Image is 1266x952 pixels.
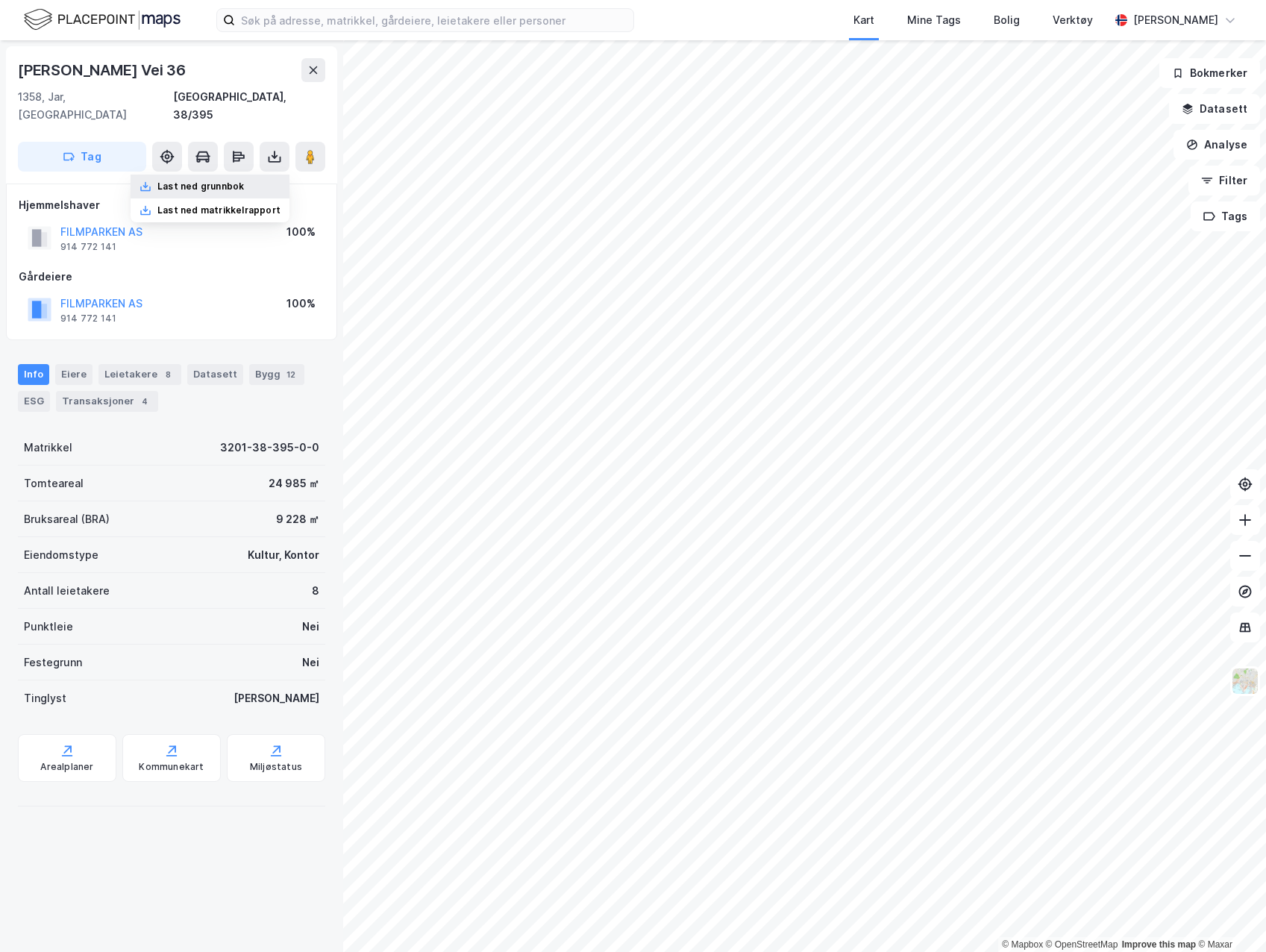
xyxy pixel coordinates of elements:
div: 8 [160,367,175,382]
a: Mapbox [1002,939,1043,950]
div: Last ned matrikkelrapport [157,204,281,216]
div: Festegrunn [24,654,82,671]
div: Kart [853,11,874,29]
div: [GEOGRAPHIC_DATA], 38/395 [173,88,325,124]
div: Mine Tags [907,11,961,29]
div: Nei [302,618,319,636]
div: Bruksareal (BRA) [24,510,110,528]
img: logo.f888ab2527a4732fd821a326f86c7f29.svg [24,7,181,33]
div: Transaksjoner [56,391,158,412]
div: 3201-38-395-0-0 [220,439,319,457]
div: Matrikkel [24,439,72,457]
div: 914 772 141 [60,241,116,253]
div: Eiere [55,364,93,385]
a: OpenStreetMap [1046,939,1118,950]
div: Arealplaner [40,761,93,773]
div: 24 985 ㎡ [269,475,319,492]
div: Info [18,364,49,385]
div: 914 772 141 [60,313,116,325]
div: [PERSON_NAME] [234,689,319,707]
button: Bokmerker [1159,58,1260,88]
div: 12 [283,367,298,382]
div: Verktøy [1053,11,1093,29]
button: Tags [1191,201,1260,231]
div: [PERSON_NAME] Vei 36 [18,58,189,82]
div: 100% [286,295,316,313]
div: Last ned grunnbok [157,181,244,192]
div: [PERSON_NAME] [1133,11,1218,29]
div: Tinglyst [24,689,66,707]
div: Gårdeiere [19,268,325,286]
div: 100% [286,223,316,241]
div: 8 [312,582,319,600]
img: Z [1231,667,1259,695]
button: Analyse [1173,130,1260,160]
div: Bolig [994,11,1020,29]
div: Kultur, Kontor [248,546,319,564]
div: Eiendomstype [24,546,98,564]
div: Tomteareal [24,475,84,492]
button: Tag [18,142,146,172]
a: Improve this map [1122,939,1196,950]
button: Filter [1188,166,1260,195]
div: 1358, Jar, [GEOGRAPHIC_DATA] [18,88,173,124]
div: Miljøstatus [250,761,302,773]
div: ESG [18,391,50,412]
div: Datasett [187,364,243,385]
div: Leietakere [98,364,181,385]
input: Søk på adresse, matrikkel, gårdeiere, leietakere eller personer [235,9,633,31]
div: Hjemmelshaver [19,196,325,214]
iframe: Chat Widget [1191,880,1266,952]
div: Nei [302,654,319,671]
div: 9 228 ㎡ [276,510,319,528]
div: Punktleie [24,618,73,636]
div: Antall leietakere [24,582,110,600]
div: Bygg [249,364,304,385]
div: Kommunekart [139,761,204,773]
button: Datasett [1169,94,1260,124]
div: 4 [137,394,152,409]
